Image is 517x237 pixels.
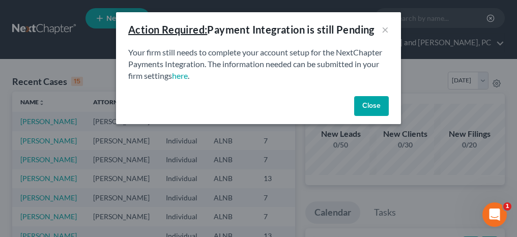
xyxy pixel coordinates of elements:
button: × [382,23,389,36]
span: 1 [503,202,511,211]
p: Your firm still needs to complete your account setup for the NextChapter Payments Integration. Th... [128,47,389,82]
button: Close [354,96,389,116]
iframe: Intercom live chat [482,202,507,227]
u: Action Required: [128,23,207,36]
div: Payment Integration is still Pending [128,22,375,37]
a: here [172,71,188,80]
